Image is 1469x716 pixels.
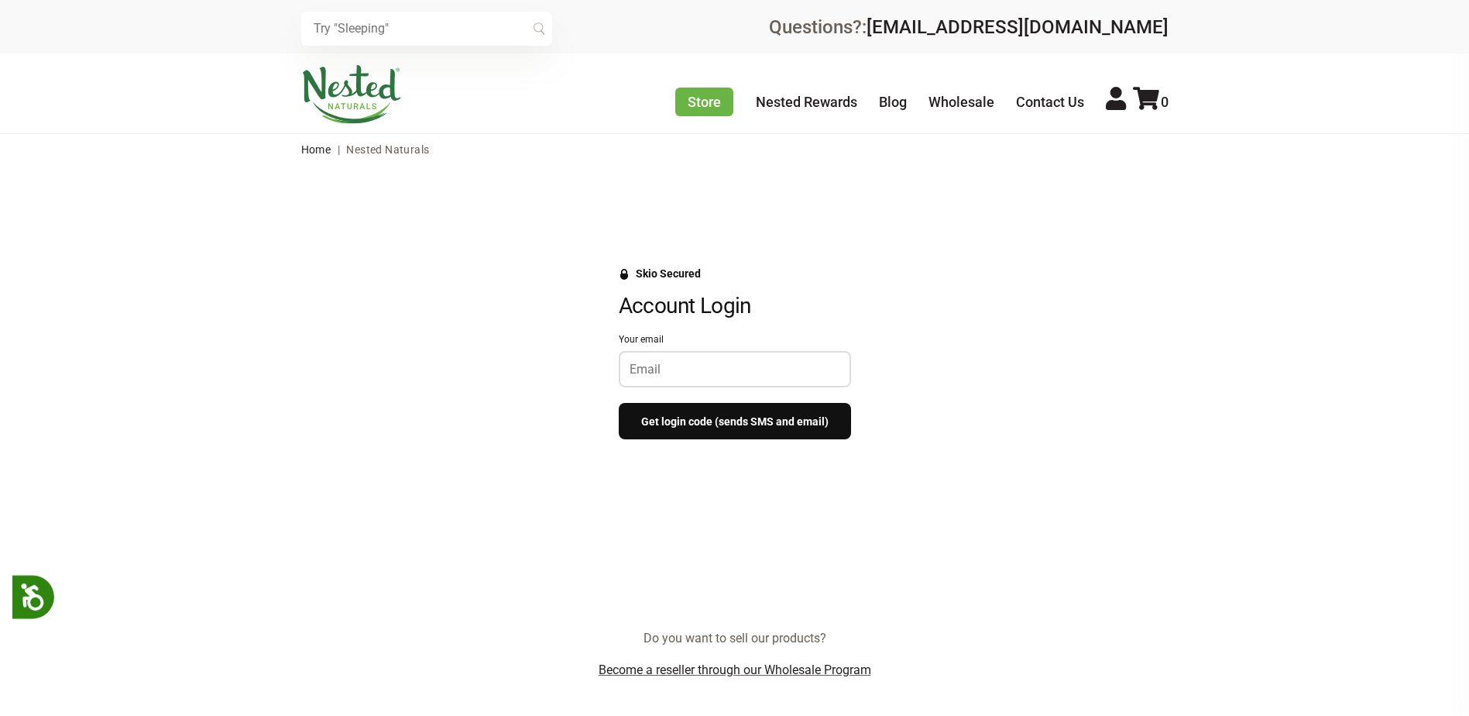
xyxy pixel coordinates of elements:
a: Skio Secured [619,267,701,292]
h2: Account Login [619,293,851,319]
a: Wholesale [928,94,994,110]
div: Skio Secured [636,267,701,280]
a: 0 [1133,94,1169,110]
a: [EMAIL_ADDRESS][DOMAIN_NAME] [867,16,1169,38]
nav: breadcrumbs [301,134,1169,165]
a: Store [675,88,733,116]
a: Blog [879,94,907,110]
span: 0 [1161,94,1169,110]
a: Home [301,143,331,156]
svg: Security [619,269,630,280]
input: Try "Sleeping" [301,12,552,46]
div: Your email [619,335,851,346]
img: Nested Naturals [301,65,402,124]
div: Questions?: [769,18,1169,36]
span: Nested Naturals [346,143,429,156]
span: | [334,143,344,156]
button: Get login code (sends SMS and email) [619,403,851,439]
a: Contact Us [1016,94,1084,110]
a: Nested Rewards [756,94,857,110]
a: Become a reseller through our Wholesale Program [599,663,871,677]
input: Your email input field [630,362,840,377]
